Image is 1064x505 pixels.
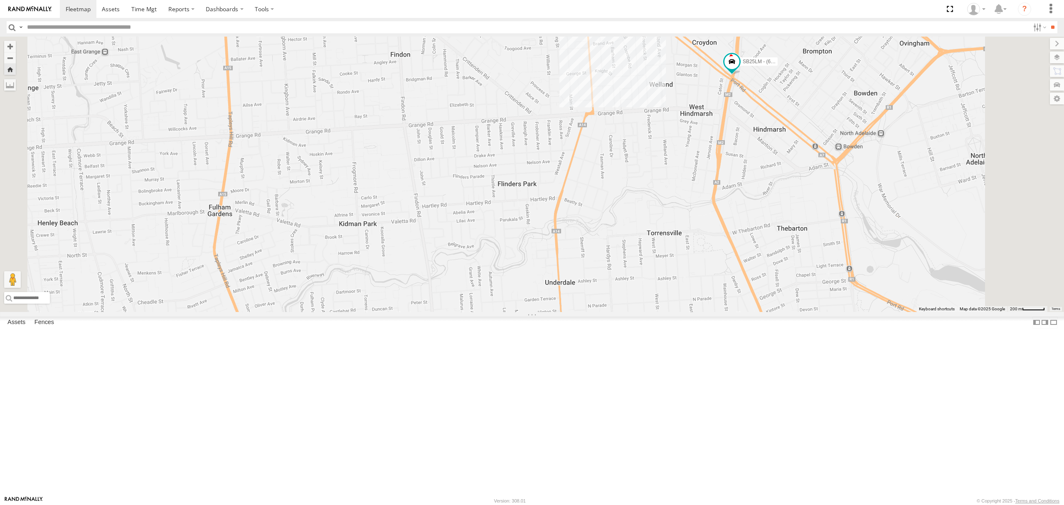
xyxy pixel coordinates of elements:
[1030,21,1048,33] label: Search Filter Options
[1050,93,1064,104] label: Map Settings
[4,79,16,91] label: Measure
[5,497,43,505] a: Visit our Website
[1032,317,1041,329] label: Dock Summary Table to the Left
[1007,306,1047,312] button: Map Scale: 200 m per 51 pixels
[8,6,52,12] img: rand-logo.svg
[960,307,1005,311] span: Map data ©2025 Google
[4,41,16,52] button: Zoom in
[1010,307,1022,311] span: 200 m
[1052,307,1060,311] a: Terms (opens in new tab)
[4,64,16,75] button: Zoom Home
[1018,2,1031,16] i: ?
[1041,317,1049,329] label: Dock Summary Table to the Right
[743,59,797,64] span: SB25LM - (6P HINO) R6
[17,21,24,33] label: Search Query
[1049,317,1058,329] label: Hide Summary Table
[4,52,16,64] button: Zoom out
[1015,498,1059,503] a: Terms and Conditions
[977,498,1059,503] div: © Copyright 2025 -
[3,317,30,328] label: Assets
[4,271,21,288] button: Drag Pegman onto the map to open Street View
[964,3,988,15] div: Peter Lu
[919,306,955,312] button: Keyboard shortcuts
[494,498,526,503] div: Version: 308.01
[30,317,58,328] label: Fences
